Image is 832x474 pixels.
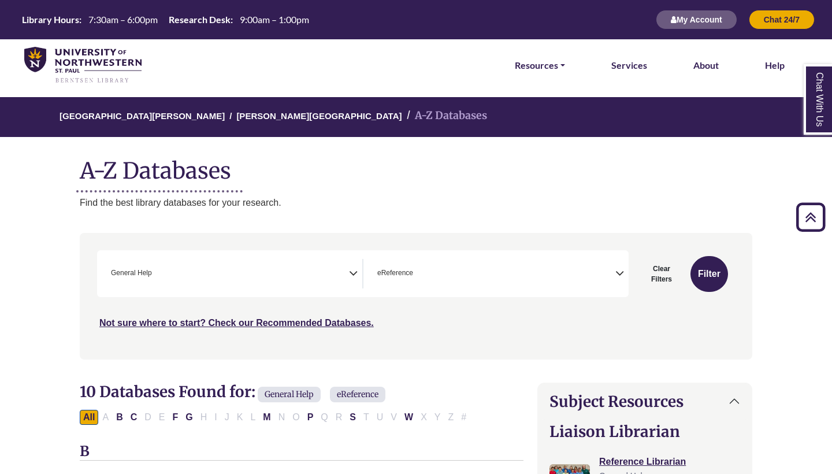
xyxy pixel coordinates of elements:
button: Submit for Search Results [690,256,728,292]
button: Subject Resources [538,383,752,420]
li: eReference [373,268,413,279]
span: 10 Databases Found for: [80,382,255,401]
button: Filter Results M [259,410,274,425]
button: Filter Results S [346,410,359,425]
a: About [693,58,719,73]
h1: A-Z Databases [80,149,752,184]
nav: Search filters [80,233,752,359]
div: Alpha-list to filter by first letter of database name [80,412,471,421]
a: Hours Today [17,13,314,27]
span: 9:00am – 1:00pm [240,14,309,25]
th: Library Hours: [17,13,82,25]
li: General Help [106,268,152,279]
h2: Liaison Librarian [549,423,740,440]
a: My Account [656,14,737,24]
nav: breadcrumb [80,97,752,137]
a: Reference Librarian [599,457,686,466]
button: Filter Results G [182,410,196,425]
p: Find the best library databases for your research. [80,195,752,210]
button: Filter Results F [169,410,181,425]
a: Resources [515,58,565,73]
span: eReference [330,387,385,402]
button: My Account [656,10,737,29]
th: Research Desk: [164,13,233,25]
a: Back to Top [792,209,829,225]
button: Filter Results C [127,410,141,425]
table: Hours Today [17,13,314,24]
li: A-Z Databases [402,108,487,124]
a: Chat 24/7 [749,14,815,24]
h3: B [80,443,523,461]
a: Services [611,58,647,73]
button: Filter Results B [113,410,127,425]
button: All [80,410,98,425]
textarea: Search [415,270,421,279]
img: library_home [24,47,142,84]
a: [PERSON_NAME][GEOGRAPHIC_DATA] [236,109,402,121]
button: Filter Results W [401,410,417,425]
span: 7:30am – 6:00pm [88,14,158,25]
span: General Help [258,387,321,402]
button: Chat 24/7 [749,10,815,29]
a: Help [765,58,785,73]
span: eReference [377,268,413,279]
textarea: Search [154,270,159,279]
button: Clear Filters [636,256,688,292]
a: Not sure where to start? Check our Recommended Databases. [99,318,374,328]
span: General Help [111,268,152,279]
button: Filter Results P [304,410,317,425]
a: [GEOGRAPHIC_DATA][PERSON_NAME] [60,109,225,121]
